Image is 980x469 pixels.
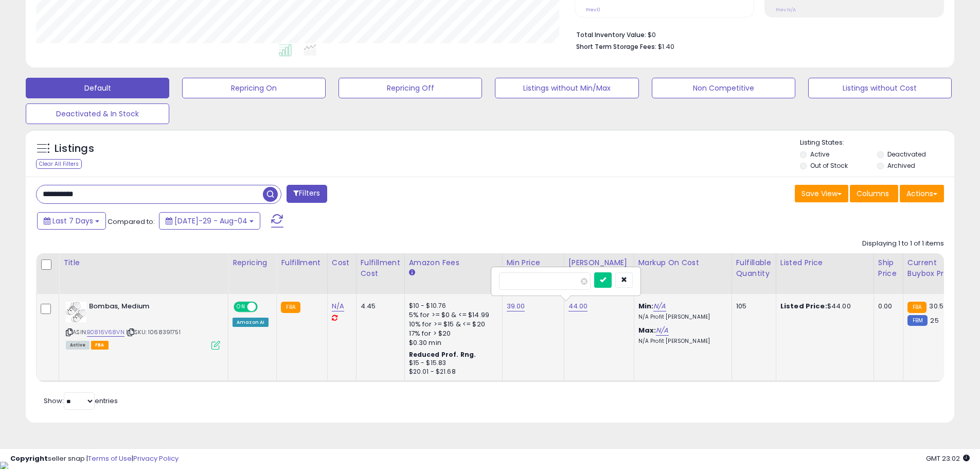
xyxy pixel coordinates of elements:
button: Repricing Off [338,78,482,98]
div: 10% for >= $15 & <= $20 [409,320,494,329]
div: 5% for >= $0 & <= $14.99 [409,310,494,320]
div: Fulfillable Quantity [736,257,772,279]
span: ON [235,303,247,311]
b: Min: [638,301,654,311]
div: Fulfillment Cost [361,257,400,279]
button: Save View [795,185,848,202]
a: N/A [656,325,668,336]
span: OFF [256,303,273,311]
button: Listings without Cost [808,78,952,98]
a: Privacy Policy [133,454,179,463]
div: seller snap | | [10,454,179,464]
span: Compared to: [108,217,155,227]
div: Ship Price [878,257,899,279]
span: FBA [91,341,109,350]
button: Actions [900,185,944,202]
a: N/A [653,301,666,311]
button: [DATE]-29 - Aug-04 [159,212,260,230]
b: Reduced Prof. Rng. [409,350,476,359]
label: Active [810,150,829,159]
button: Default [26,78,169,98]
div: $20.01 - $21.68 [409,368,494,376]
button: Repricing On [182,78,326,98]
p: N/A Profit [PERSON_NAME] [638,338,724,345]
div: Fulfillment [281,257,323,268]
img: 41md2WBLk1L._SL40_.jpg [66,302,86,322]
span: [DATE]-29 - Aug-04 [174,216,247,226]
div: Current Buybox Price [907,257,960,279]
div: Listed Price [780,257,869,268]
button: Listings without Min/Max [495,78,638,98]
b: Max: [638,325,656,335]
div: 4.45 [361,302,397,311]
div: $15 - $15.83 [409,359,494,368]
div: ASIN: [66,302,220,349]
div: 0.00 [878,302,895,311]
div: Displaying 1 to 1 of 1 items [862,239,944,249]
div: [PERSON_NAME] [568,257,630,268]
small: FBM [907,315,928,326]
button: Filters [287,185,327,203]
small: FBA [281,302,300,313]
label: Out of Stock [810,161,848,170]
a: Terms of Use [88,454,132,463]
span: $1.40 [658,42,674,51]
div: 17% for > $20 [409,329,494,338]
b: Bombas, Medium [89,302,214,314]
a: N/A [332,301,344,311]
th: The percentage added to the cost of goods (COGS) that forms the calculator for Min & Max prices. [634,253,732,294]
li: $0 [576,28,936,40]
small: Prev: 0 [586,7,600,13]
div: Min Price [507,257,560,268]
p: N/A Profit [PERSON_NAME] [638,314,724,321]
span: Columns [857,188,889,199]
p: Listing States: [800,138,954,148]
button: Deactivated & In Stock [26,103,169,124]
a: 39.00 [507,301,525,311]
button: Columns [850,185,898,202]
div: $10 - $10.76 [409,302,494,310]
div: $0.30 min [409,338,494,348]
div: 105 [736,302,768,311]
button: Last 7 Days [37,212,106,230]
a: B0816V68VN [87,328,124,337]
div: Amazon Fees [409,257,498,268]
span: 2025-08-12 23:02 GMT [926,454,970,463]
div: Repricing [233,257,272,268]
div: Amazon AI [233,318,269,327]
div: Cost [332,257,352,268]
span: Last 7 Days [52,216,93,226]
label: Archived [887,161,915,170]
span: | SKU: 1068391751 [126,328,181,336]
div: Title [63,257,224,268]
strong: Copyright [10,454,48,463]
h5: Listings [55,142,94,156]
span: Show: entries [44,396,118,406]
div: Markup on Cost [638,257,727,268]
span: 30.5 [929,301,943,311]
div: Clear All Filters [36,159,82,169]
a: 44.00 [568,301,588,311]
span: All listings currently available for purchase on Amazon [66,341,90,350]
b: Listed Price: [780,301,827,311]
b: Total Inventory Value: [576,30,646,39]
div: $44.00 [780,302,866,311]
button: Non Competitive [652,78,795,98]
b: Short Term Storage Fees: [576,42,656,51]
small: Amazon Fees. [409,268,415,277]
span: 25 [930,316,938,325]
small: Prev: N/A [776,7,796,13]
label: Deactivated [887,150,926,159]
small: FBA [907,302,926,313]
